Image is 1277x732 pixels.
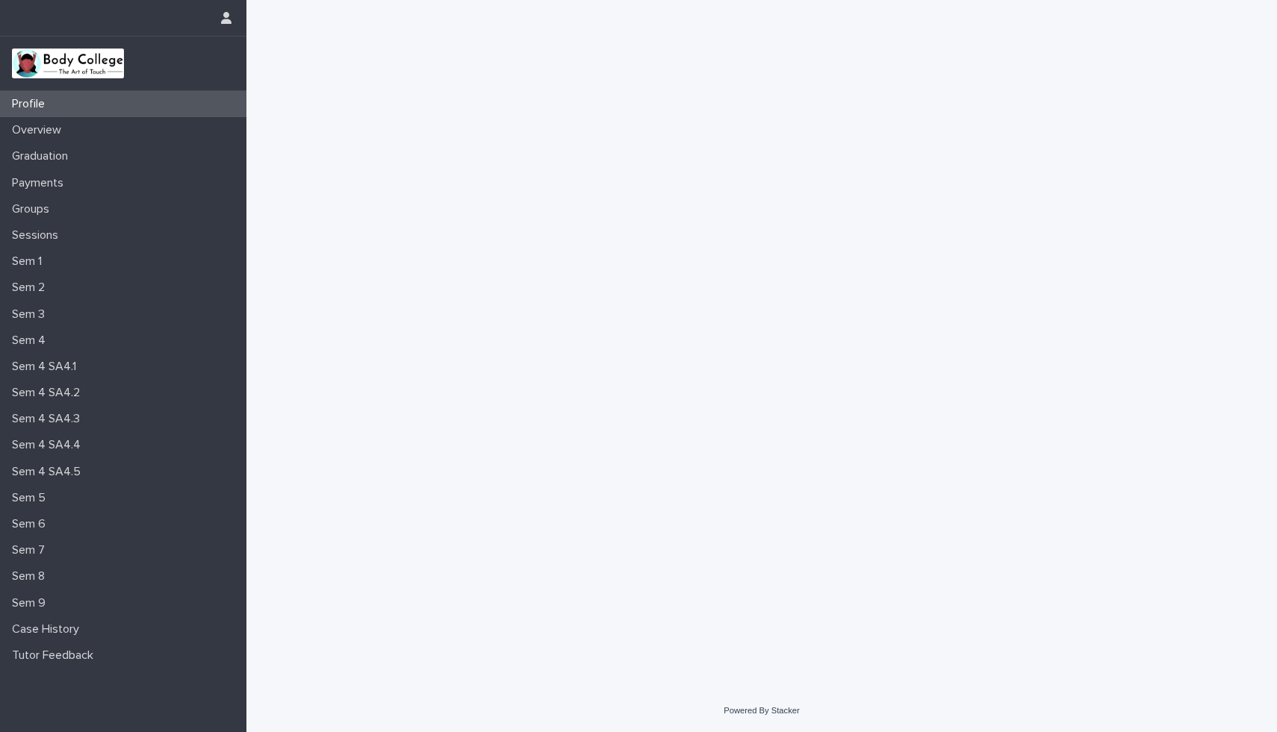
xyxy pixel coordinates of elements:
[6,543,57,557] p: Sem 7
[6,281,57,295] p: Sem 2
[6,491,58,505] p: Sem 5
[6,123,73,137] p: Overview
[6,517,58,531] p: Sem 6
[6,254,54,269] p: Sem 1
[6,176,75,190] p: Payments
[6,648,105,663] p: Tutor Feedback
[6,386,92,400] p: Sem 4 SA4.2
[6,596,58,610] p: Sem 9
[6,307,57,322] p: Sem 3
[6,569,57,584] p: Sem 8
[6,149,80,163] p: Graduation
[6,334,58,348] p: Sem 4
[6,622,91,636] p: Case History
[6,412,92,426] p: Sem 4 SA4.3
[6,465,93,479] p: Sem 4 SA4.5
[6,438,93,452] p: Sem 4 SA4.4
[6,97,57,111] p: Profile
[12,49,124,78] img: xvtzy2PTuGgGH0xbwGb2
[6,228,70,243] p: Sessions
[6,360,88,374] p: Sem 4 SA4.1
[724,706,799,715] a: Powered By Stacker
[6,202,61,216] p: Groups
